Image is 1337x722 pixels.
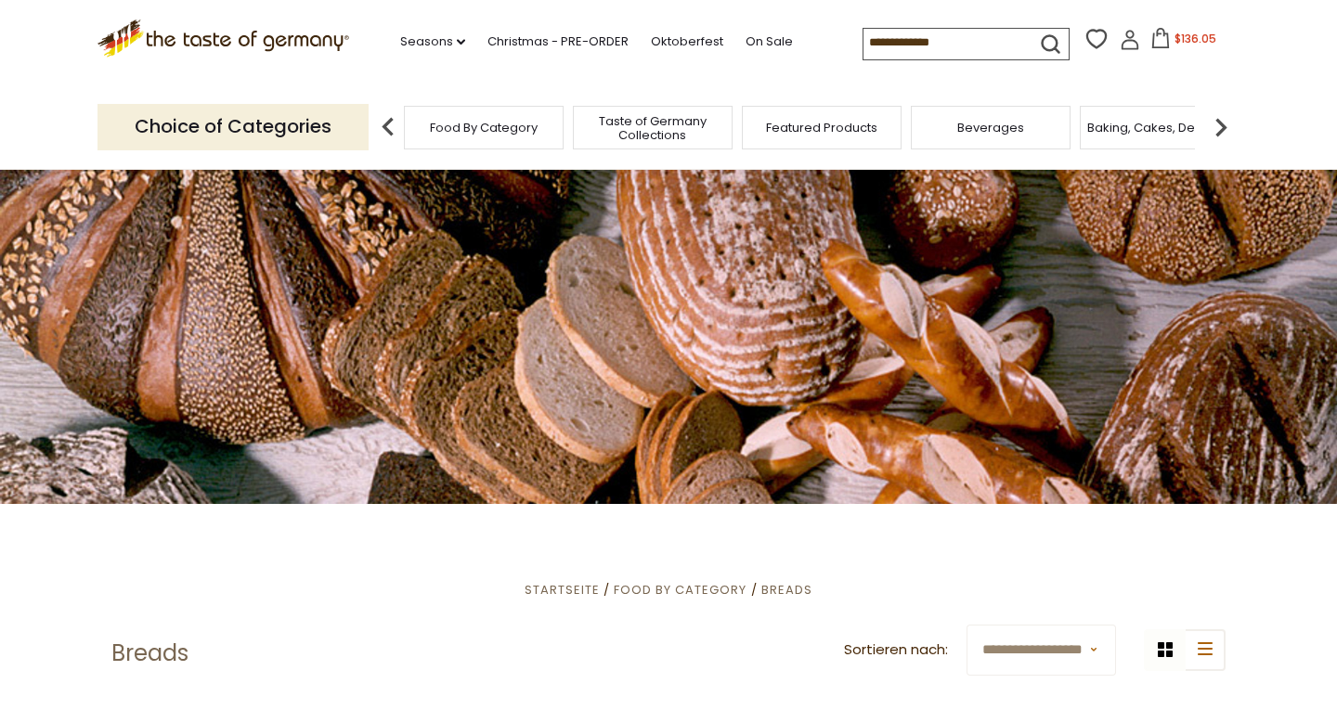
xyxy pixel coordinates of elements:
a: Beverages [957,121,1024,135]
a: Breads [761,581,812,599]
h1: Breads [111,639,188,667]
label: Sortieren nach: [844,638,948,662]
a: Food By Category [430,121,538,135]
a: Baking, Cakes, Desserts [1087,121,1231,135]
button: $136.05 [1144,28,1223,56]
a: Christmas - PRE-ORDER [487,32,629,52]
a: Startseite [525,581,600,599]
img: next arrow [1202,109,1240,146]
a: Food By Category [614,581,746,599]
a: Taste of Germany Collections [578,114,727,142]
a: On Sale [746,32,793,52]
a: Oktoberfest [651,32,723,52]
span: $136.05 [1175,31,1216,46]
p: Choice of Categories [97,104,369,149]
img: previous arrow [370,109,407,146]
a: Seasons [400,32,465,52]
a: Featured Products [766,121,877,135]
